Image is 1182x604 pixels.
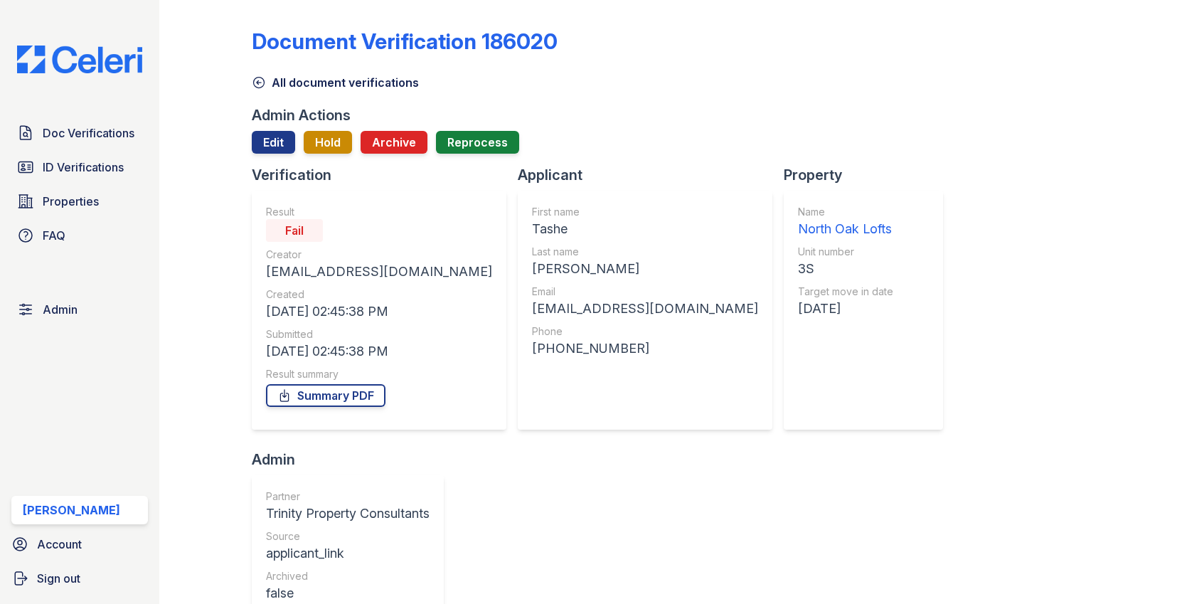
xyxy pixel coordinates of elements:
[798,205,893,219] div: Name
[37,570,80,587] span: Sign out
[266,504,430,524] div: Trinity Property Consultants
[798,259,893,279] div: 3S
[6,530,154,558] a: Account
[266,341,492,361] div: [DATE] 02:45:38 PM
[532,324,758,339] div: Phone
[252,450,455,470] div: Admin
[43,124,134,142] span: Doc Verifications
[266,219,323,242] div: Fail
[11,187,148,216] a: Properties
[11,295,148,324] a: Admin
[532,259,758,279] div: [PERSON_NAME]
[252,131,295,154] a: Edit
[11,221,148,250] a: FAQ
[266,569,430,583] div: Archived
[798,245,893,259] div: Unit number
[266,262,492,282] div: [EMAIL_ADDRESS][DOMAIN_NAME]
[11,153,148,181] a: ID Verifications
[43,227,65,244] span: FAQ
[252,105,351,125] div: Admin Actions
[43,159,124,176] span: ID Verifications
[532,219,758,239] div: Tashe
[532,339,758,359] div: [PHONE_NUMBER]
[266,544,430,563] div: applicant_link
[266,367,492,381] div: Result summary
[798,299,893,319] div: [DATE]
[23,502,120,519] div: [PERSON_NAME]
[252,28,558,54] div: Document Verification 186020
[43,193,99,210] span: Properties
[266,384,385,407] a: Summary PDF
[798,285,893,299] div: Target move in date
[6,564,154,593] a: Sign out
[266,248,492,262] div: Creator
[518,165,784,185] div: Applicant
[784,165,954,185] div: Property
[11,119,148,147] a: Doc Verifications
[532,245,758,259] div: Last name
[532,299,758,319] div: [EMAIL_ADDRESS][DOMAIN_NAME]
[798,219,893,239] div: North Oak Lofts
[436,131,519,154] button: Reprocess
[252,74,419,91] a: All document verifications
[266,583,430,603] div: false
[532,205,758,219] div: First name
[266,302,492,322] div: [DATE] 02:45:38 PM
[43,301,78,318] span: Admin
[6,46,154,73] img: CE_Logo_Blue-a8612792a0a2168367f1c8372b55b34899dd931a85d93a1a3d3e32e68fde9ad4.png
[266,205,492,219] div: Result
[37,536,82,553] span: Account
[266,489,430,504] div: Partner
[798,205,893,239] a: Name North Oak Lofts
[532,285,758,299] div: Email
[252,165,518,185] div: Verification
[266,529,430,544] div: Source
[266,327,492,341] div: Submitted
[266,287,492,302] div: Created
[361,131,427,154] button: Archive
[304,131,352,154] button: Hold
